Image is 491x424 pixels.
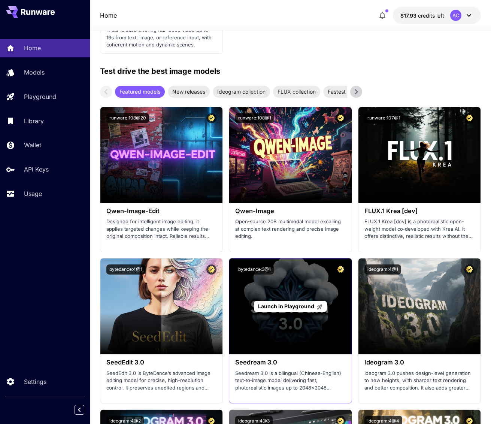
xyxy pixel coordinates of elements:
div: $17.93162 [400,12,444,19]
h3: FLUX.1 Krea [dev] [364,208,475,215]
p: Seedream 3.0 is a bilingual (Chinese‑English) text‑to‑image model delivering fast, photorealistic... [235,370,345,392]
p: API Keys [24,165,49,174]
button: runware:107@1 [364,113,403,123]
button: bytedance:4@1 [106,264,145,275]
button: runware:108@1 [235,113,274,123]
p: Models [24,68,45,77]
p: Wallet [24,140,41,149]
div: Ideogram collection [213,86,270,98]
img: alt [100,107,222,203]
h3: Seedream 3.0 [235,359,345,366]
a: Home [100,11,117,20]
div: New releases [168,86,210,98]
div: Fastest models [323,86,369,98]
p: FLUX.1 Krea [dev] is a photorealistic open-weight model co‑developed with Krea AI. It offers dist... [364,218,475,240]
p: Library [24,116,44,125]
button: Certified Model – Vetted for best performance and includes a commercial license. [206,264,216,275]
div: FLUX collection [273,86,320,98]
div: Featured models [115,86,165,98]
button: Certified Model – Vetted for best performance and includes a commercial license. [206,113,216,123]
p: Initial release offering full 1080p video up to 16s from text, image, or reference input, with co... [106,27,216,49]
div: Collapse sidebar [80,403,90,417]
a: Launch in Playground [254,301,327,312]
p: Usage [24,189,42,198]
button: Certified Model – Vetted for best performance and includes a commercial license. [336,113,346,123]
h3: Ideogram 3.0 [364,359,475,366]
p: Home [24,43,41,52]
p: Designed for intelligent image editing, it applies targeted changes while keeping the original co... [106,218,216,240]
h3: SeedEdit 3.0 [106,359,216,366]
p: Test drive the best image models [100,66,220,77]
button: Collapse sidebar [75,405,84,415]
button: $17.93162AC [393,7,481,24]
p: Ideogram 3.0 pushes design-level generation to new heights, with sharper text rendering and bette... [364,370,475,392]
span: Featured models [115,88,165,96]
button: Certified Model – Vetted for best performance and includes a commercial license. [464,264,475,275]
button: bytedance:3@1 [235,264,274,275]
p: Open‑source 20B multimodal model excelling at complex text rendering and precise image editing. [235,218,345,240]
p: SeedEdit 3.0 is ByteDance’s advanced image editing model for precise, high-resolution control. It... [106,370,216,392]
button: ideogram:4@1 [364,264,401,275]
span: credits left [418,12,444,19]
span: Fastest models [323,88,369,96]
p: Playground [24,92,56,101]
span: Ideogram collection [213,88,270,96]
p: Settings [24,377,46,386]
nav: breadcrumb [100,11,117,20]
span: Launch in Playground [258,303,314,309]
img: alt [100,258,222,354]
img: alt [358,107,481,203]
span: $17.93 [400,12,418,19]
div: AC [450,10,461,21]
button: Certified Model – Vetted for best performance and includes a commercial license. [464,113,475,123]
img: alt [358,258,481,354]
span: New releases [168,88,210,96]
span: FLUX collection [273,88,320,96]
button: Certified Model – Vetted for best performance and includes a commercial license. [336,264,346,275]
h3: Qwen-Image [235,208,345,215]
img: alt [229,107,351,203]
button: runware:108@20 [106,113,149,123]
h3: Qwen-Image-Edit [106,208,216,215]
